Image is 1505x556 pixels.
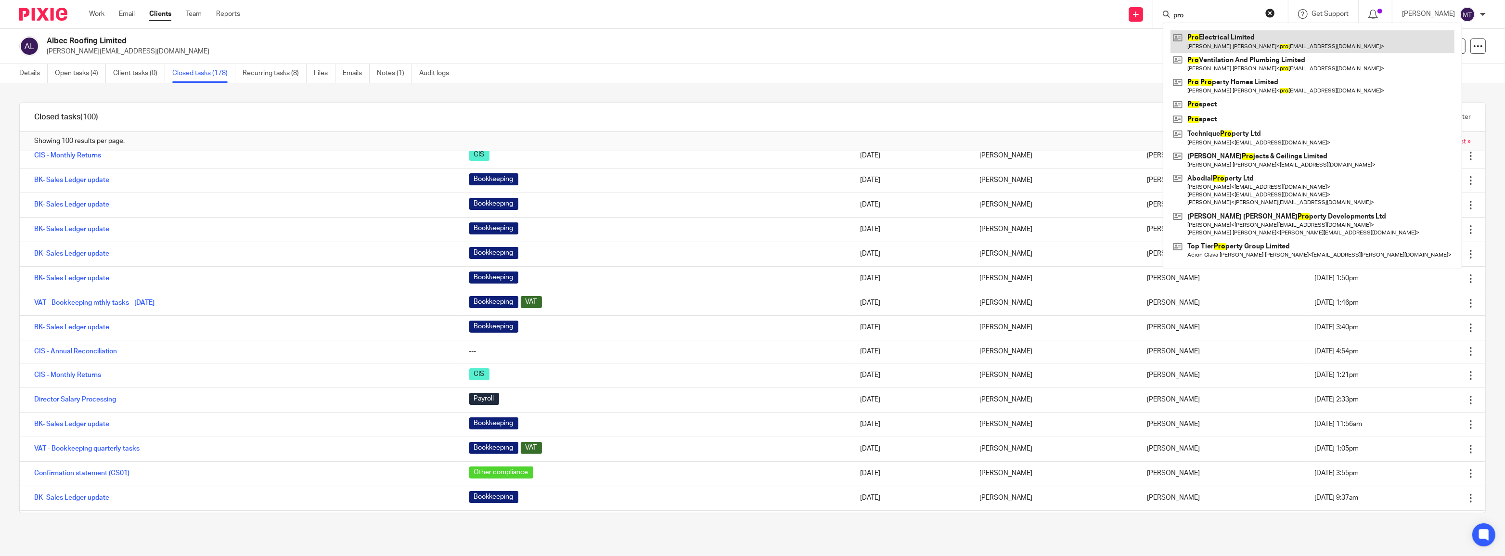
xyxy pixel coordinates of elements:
td: [DATE] [850,363,970,388]
span: Bookkeeping [469,442,518,454]
span: [DATE] 3:40pm [1314,324,1359,331]
td: [PERSON_NAME] [970,242,1137,266]
span: Bookkeeping [469,247,518,259]
span: [PERSON_NAME] [1147,201,1200,208]
p: [PERSON_NAME][EMAIL_ADDRESS][DOMAIN_NAME] [47,47,1355,56]
td: [PERSON_NAME] [970,388,1137,412]
span: [PERSON_NAME] [1147,372,1200,378]
span: [PERSON_NAME] [1147,250,1200,257]
h2: Albec Roofing Limited [47,36,1093,46]
a: BK- Sales Ledger update [34,201,109,208]
td: [PERSON_NAME] [970,510,1137,533]
a: Team [186,9,202,19]
div: --- [469,347,841,356]
td: [DATE] [850,242,970,266]
span: Bookkeeping [469,296,518,308]
a: Work [89,9,104,19]
td: [DATE] [850,193,970,217]
a: Director Salary Processing [34,396,116,403]
button: Clear [1265,8,1275,18]
span: [PERSON_NAME] [1147,226,1200,233]
img: svg%3E [19,36,39,56]
a: VAT - Bookkeeping quarterly tasks [34,445,140,452]
td: [DATE] [850,315,970,340]
span: VAT [521,296,542,308]
a: Notes (1) [377,64,412,83]
img: svg%3E [1460,7,1475,22]
span: [PERSON_NAME] [1147,348,1200,355]
span: [PERSON_NAME] [1147,494,1200,501]
a: Details [19,64,48,83]
td: [PERSON_NAME] [970,266,1137,291]
span: [DATE] 3:55pm [1314,470,1359,477]
span: Bookkeeping [469,272,518,284]
span: Get Support [1312,11,1349,17]
span: [PERSON_NAME] [1147,177,1200,183]
span: [PERSON_NAME] [1147,275,1200,282]
td: [DATE] [850,291,970,315]
a: BK- Sales Ledger update [34,324,109,331]
a: Clients [149,9,171,19]
span: CIS [469,368,489,380]
span: [DATE] 11:56am [1314,421,1362,427]
span: [DATE] 1:46pm [1314,299,1359,306]
td: [PERSON_NAME] [970,486,1137,510]
td: [DATE] [850,461,970,486]
td: [PERSON_NAME] [970,315,1137,340]
span: Bookkeeping [469,173,518,185]
td: [DATE] [850,388,970,412]
span: Filter [1455,114,1471,120]
span: [DATE] 2:33pm [1314,396,1359,403]
td: [PERSON_NAME] [970,412,1137,437]
a: Open tasks (4) [55,64,106,83]
a: Reports [216,9,240,19]
span: Bookkeeping [469,417,518,429]
td: [PERSON_NAME] [970,143,1137,168]
span: Payroll [469,393,499,405]
span: [PERSON_NAME] [1147,421,1200,427]
span: Bookkeeping [469,198,518,210]
td: [PERSON_NAME] [970,363,1137,388]
a: CIS - Monthly Returns [34,152,101,159]
a: Files [314,64,335,83]
a: CIS - Monthly Returns [34,372,101,378]
span: [DATE] 9:37am [1314,494,1358,501]
a: Emails [343,64,370,83]
td: [PERSON_NAME] [970,340,1137,363]
span: Showing 100 results per page. [34,136,125,146]
a: BK- Sales Ledger update [34,177,109,183]
a: Email [119,9,135,19]
a: Closed tasks (178) [172,64,235,83]
a: BK- Sales Ledger update [34,275,109,282]
img: Pixie [19,8,67,21]
span: [PERSON_NAME] [1147,324,1200,331]
span: (100) [80,113,98,121]
td: [DATE] [850,168,970,193]
td: [PERSON_NAME] [970,291,1137,315]
a: BK- Sales Ledger update [34,494,109,501]
a: Confirmation statement (CS01) [34,470,129,477]
td: [DATE] [850,486,970,510]
span: [PERSON_NAME] [1147,152,1200,159]
td: [DATE] [850,412,970,437]
a: Client tasks (0) [113,64,165,83]
a: BK- Sales Ledger update [34,421,109,427]
span: VAT [521,442,542,454]
a: VAT - Bookkeeping mthly tasks - [DATE] [34,299,154,306]
span: Bookkeeping [469,321,518,333]
span: [DATE] 1:21pm [1314,372,1359,378]
span: [DATE] 1:50pm [1314,275,1359,282]
h1: Closed tasks [34,112,98,122]
span: Other compliance [469,466,533,478]
span: [PERSON_NAME] [1147,396,1200,403]
td: [DATE] [850,437,970,461]
span: [PERSON_NAME] [1147,299,1200,306]
span: Bookkeeping [469,222,518,234]
a: CIS - Annual Reconciliation [34,348,117,355]
span: Bookkeeping [469,491,518,503]
a: Recurring tasks (8) [243,64,307,83]
td: [DATE] [850,143,970,168]
p: [PERSON_NAME] [1402,9,1455,19]
td: [PERSON_NAME] [970,193,1137,217]
a: Audit logs [419,64,456,83]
